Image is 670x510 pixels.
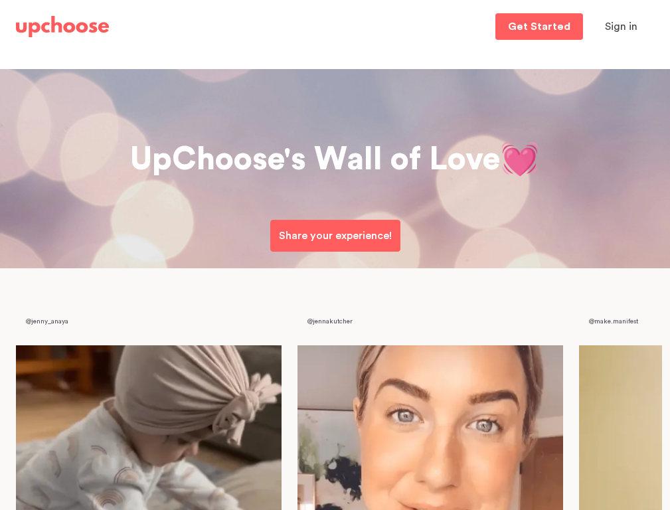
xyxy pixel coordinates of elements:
[508,21,570,32] p: Get Started
[588,13,654,40] button: Sign in
[16,13,109,41] a: UpChoose
[26,318,68,325] span: @jenny_anaya
[279,228,392,244] p: Share your experience!
[16,16,109,37] img: UpChoose
[270,220,400,252] a: Share your experience!
[130,143,500,175] span: UpChoose's Wall of Love
[495,13,583,40] a: Get Started
[605,21,637,32] span: Sign in
[307,318,353,325] span: @jennakutcher
[500,143,540,175] span: 💓
[589,318,638,325] span: @make.manifest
